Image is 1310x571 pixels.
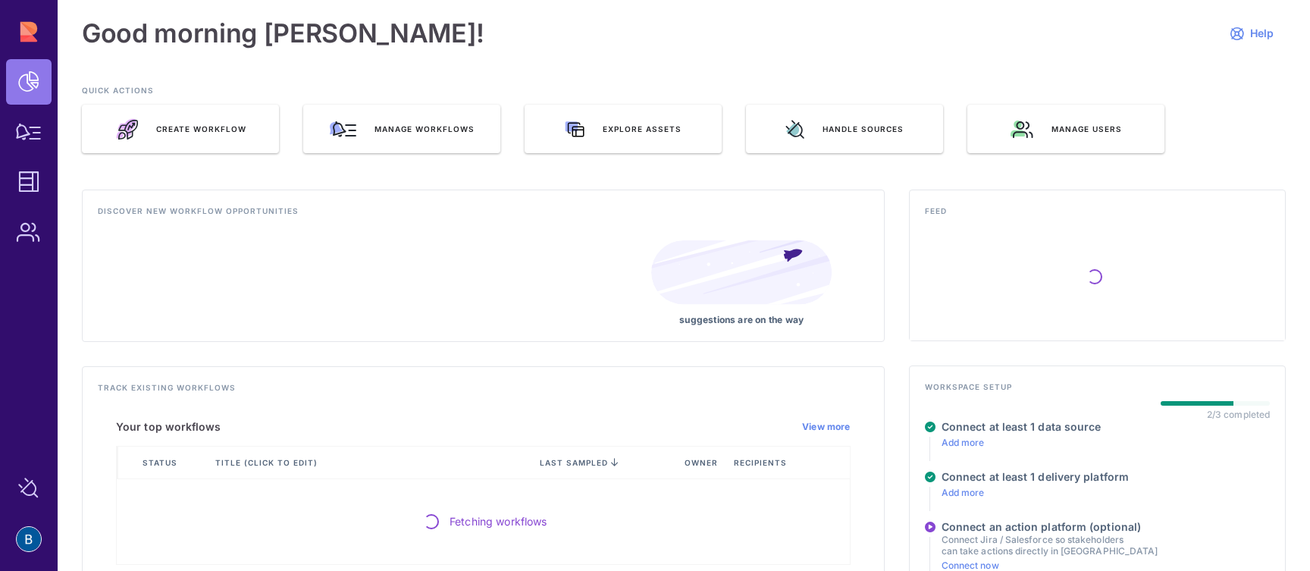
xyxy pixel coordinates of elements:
p: Connect Jira / Salesforce so stakeholders can take actions directly in [GEOGRAPHIC_DATA] [942,534,1158,557]
span: Owner [685,457,721,468]
a: View more [802,421,851,433]
h4: Connect at least 1 data source [942,420,1102,434]
span: last sampled [540,458,608,467]
h4: Connect at least 1 delivery platform [942,470,1129,484]
a: Connect now [942,560,999,571]
span: Help [1250,27,1274,40]
span: Recipients [734,457,790,468]
h4: Connect an action platform (optional) [942,520,1158,534]
span: Status [143,457,180,468]
h3: QUICK ACTIONS [82,85,1286,105]
span: Handle sources [823,124,904,134]
span: Manage users [1051,124,1122,134]
span: Manage workflows [375,124,475,134]
span: Explore assets [603,124,682,134]
h4: Feed [925,205,1270,225]
div: 2/3 completed [1207,409,1270,420]
span: Title (click to edit) [215,457,321,468]
img: account-photo [17,527,41,551]
a: Add more [942,437,985,448]
span: Create Workflow [156,124,246,134]
h5: Your top workflows [116,420,221,434]
h1: Good morning [PERSON_NAME]! [82,18,484,49]
h4: Track existing workflows [98,382,869,402]
img: rocket_launch.e46a70e1.svg [115,118,138,140]
a: Add more [942,487,985,498]
h4: Discover new workflow opportunities [98,205,869,225]
span: Fetching workflows [450,513,547,529]
h4: Workspace setup [925,381,1270,401]
p: suggestions are on the way [651,314,832,326]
